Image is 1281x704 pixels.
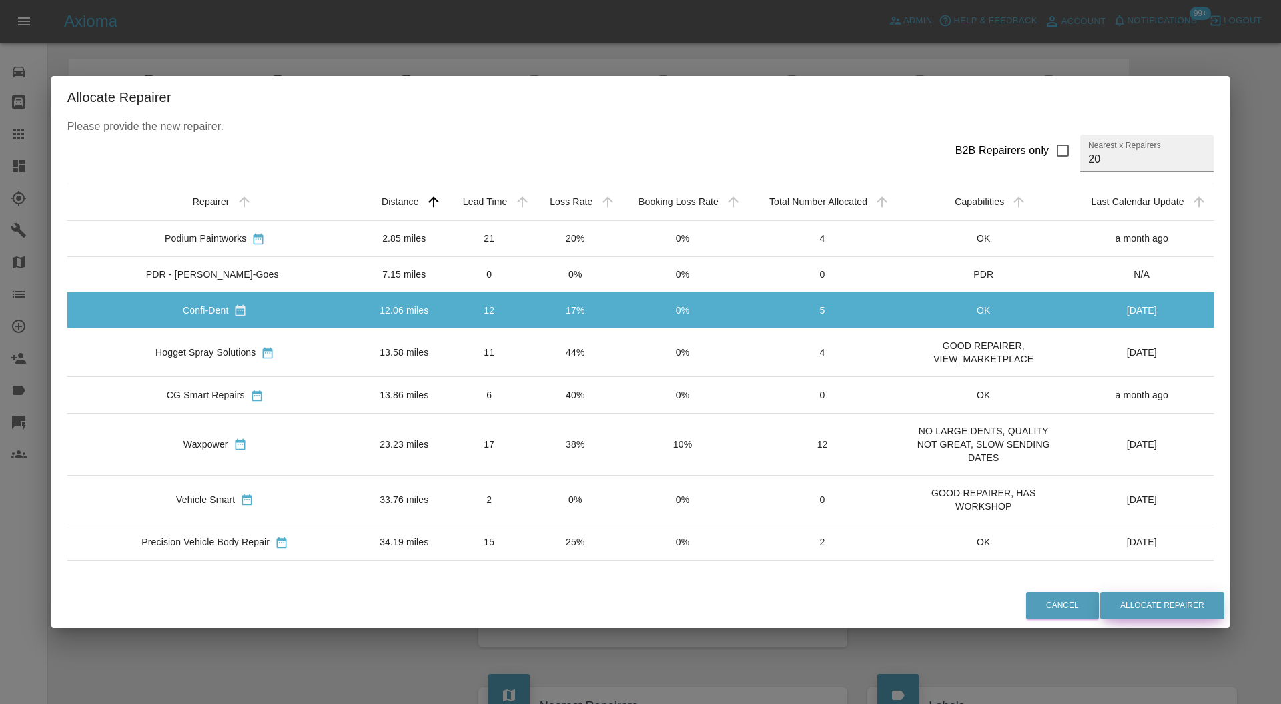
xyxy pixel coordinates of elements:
td: 5 [747,292,898,328]
td: GOOD REPAIRER, HAS WORKSHOP [897,475,1070,524]
button: Allocate Repairer [1100,592,1224,619]
td: 20% [532,220,618,256]
div: Waxpower [183,438,228,451]
td: 2 [747,524,898,560]
div: Lead Time [463,196,508,207]
td: 44% [532,328,618,377]
div: Confi-Dent [183,304,228,317]
td: 4 [747,328,898,377]
td: PDR [897,561,1070,596]
td: [DATE] [1070,475,1214,524]
td: OK [897,220,1070,256]
button: Cancel [1026,592,1099,619]
td: PDR [897,257,1070,292]
label: Nearest x Repairers [1088,139,1161,151]
td: 0% [532,561,618,596]
td: 0 [747,475,898,524]
td: 10% [618,413,747,475]
td: 15 [446,524,533,560]
div: CG Smart Repairs [167,388,245,402]
td: 34.19 miles [363,524,446,560]
td: 40% [532,377,618,413]
td: 0% [618,328,747,377]
div: Podium Paintworks [165,232,246,245]
td: 0% [618,220,747,256]
td: 0 [747,377,898,413]
td: [DATE] [1070,292,1214,328]
td: 25% [532,524,618,560]
div: Repairer [193,196,230,207]
td: 4 [747,220,898,256]
td: 0% [618,475,747,524]
td: GOOD REPAIRER, VIEW_MARKETPLACE [897,328,1070,377]
td: 13.58 miles [363,328,446,377]
td: 13.86 miles [363,377,446,413]
td: a month ago [1070,377,1214,413]
div: Precision Vehicle Body Repair [141,535,270,549]
td: 0 [446,561,533,596]
td: a month ago [1070,220,1214,256]
td: 17 [446,413,533,475]
td: 0 [747,257,898,292]
td: 0 [747,561,898,596]
td: NO LARGE DENTS, QUALITY NOT GREAT, SLOW SENDING DATES [897,413,1070,475]
td: 17% [532,292,618,328]
div: Capabilities [955,196,1004,207]
td: 0 [446,257,533,292]
div: PDR - [PERSON_NAME]-Goes [146,268,279,281]
td: [DATE] [1070,413,1214,475]
td: 7.15 miles [363,257,446,292]
td: 33.76 miles [363,475,446,524]
td: OK [897,524,1070,560]
div: Last Calendar Update [1092,196,1184,207]
div: B2B Repairers only [955,143,1049,159]
td: 12 [446,292,533,328]
td: 12.06 miles [363,292,446,328]
td: [DATE] [1070,328,1214,377]
td: 0% [532,257,618,292]
td: 0% [618,257,747,292]
td: 0% [618,377,747,413]
div: Distance [382,196,419,207]
td: 0% [532,475,618,524]
td: 38% [532,413,618,475]
td: 0% [618,524,747,560]
td: N/A [1070,561,1214,596]
div: Loss Rate [550,196,592,207]
td: 0% [618,292,747,328]
td: N/A [1070,257,1214,292]
h2: Allocate Repairer [51,76,1230,119]
td: 0% [618,561,747,596]
td: OK [897,292,1070,328]
div: Vehicle Smart [176,493,235,506]
td: 23.23 miles [363,413,446,475]
div: Booking Loss Rate [638,196,719,207]
div: Total Number Allocated [769,196,867,207]
td: 2 [446,475,533,524]
td: [DATE] [1070,524,1214,560]
td: 21 [446,220,533,256]
td: OK [897,377,1070,413]
td: 11 [446,328,533,377]
td: 12 [747,413,898,475]
div: Hogget Spray Solutions [155,346,256,359]
td: 34.19 miles [363,561,446,596]
td: 6 [446,377,533,413]
td: 2.85 miles [363,220,446,256]
p: Please provide the new repairer. [67,119,1214,135]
